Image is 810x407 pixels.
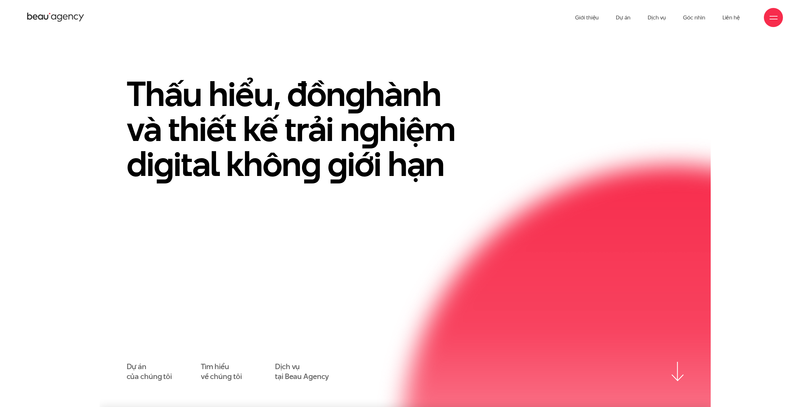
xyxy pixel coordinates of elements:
[154,140,173,188] en: g
[127,362,172,382] a: Dự áncủa chúng tôi
[328,140,347,188] en: g
[201,362,242,382] a: Tìm hiểuvề chúng tôi
[345,70,365,118] en: g
[359,105,379,153] en: g
[275,362,329,382] a: Dịch vụtại Beau Agency
[127,76,477,181] h1: Thấu hiểu, đồn hành và thiết kế trải n hiệm di ital khôn iới hạn
[301,140,321,188] en: g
